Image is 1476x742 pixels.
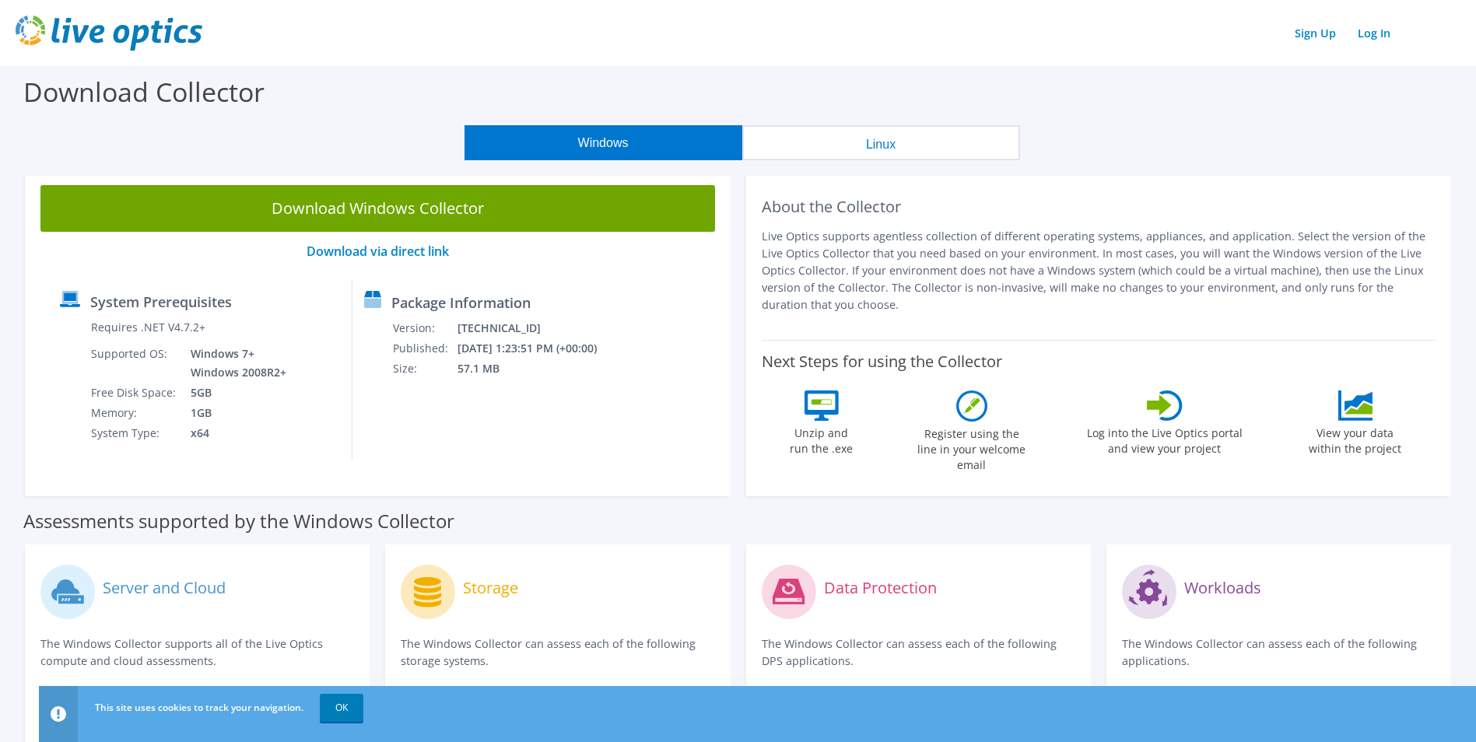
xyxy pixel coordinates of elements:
[913,422,1030,473] label: Register using the line in your welcome email
[824,580,937,596] label: Data Protection
[40,635,354,670] p: The Windows Collector supports all of the Live Optics compute and cloud assessments.
[103,580,226,596] label: Server and Cloud
[179,423,289,443] td: x64
[1184,580,1261,596] label: Workloads
[16,16,202,51] img: live_optics_svg.svg
[762,228,1436,313] p: Live Optics supports agentless collection of different operating systems, appliances, and applica...
[392,338,457,359] td: Published:
[392,359,457,379] td: Size:
[40,185,715,232] a: Download Windows Collector
[179,344,289,383] td: Windows 7+ Windows 2008R2+
[1122,635,1436,670] p: The Windows Collector can assess each of the following applications.
[90,344,179,383] td: Supported OS:
[392,318,457,338] td: Version:
[23,74,265,110] label: Download Collector
[742,125,1020,160] button: Linux
[762,198,1436,216] h2: About the Collector
[762,352,1002,371] label: Next Steps for using the Collector
[762,635,1075,670] p: The Windows Collector can assess each of the following DPS applications.
[90,423,179,443] td: System Type:
[465,125,742,160] button: Windows
[463,580,518,596] label: Storage
[401,635,714,670] p: The Windows Collector can assess each of the following storage systems.
[307,243,449,260] a: Download via direct link
[95,701,303,714] span: This site uses cookies to track your navigation.
[179,383,289,403] td: 5GB
[1086,421,1243,457] label: Log into the Live Optics portal and view your project
[457,359,618,379] td: 57.1 MB
[320,694,363,722] a: OK
[90,383,179,403] td: Free Disk Space:
[1287,22,1344,44] a: Sign Up
[786,421,857,457] label: Unzip and run the .exe
[90,294,232,310] label: System Prerequisites
[90,403,179,423] td: Memory:
[1299,421,1411,457] label: View your data within the project
[391,295,531,310] label: Package Information
[1350,22,1398,44] a: Log In
[179,403,289,423] td: 1GB
[457,338,618,359] td: [DATE] 1:23:51 PM (+00:00)
[91,320,205,335] label: Requires .NET V4.7.2+
[457,318,618,338] td: [TECHNICAL_ID]
[23,513,454,529] label: Assessments supported by the Windows Collector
